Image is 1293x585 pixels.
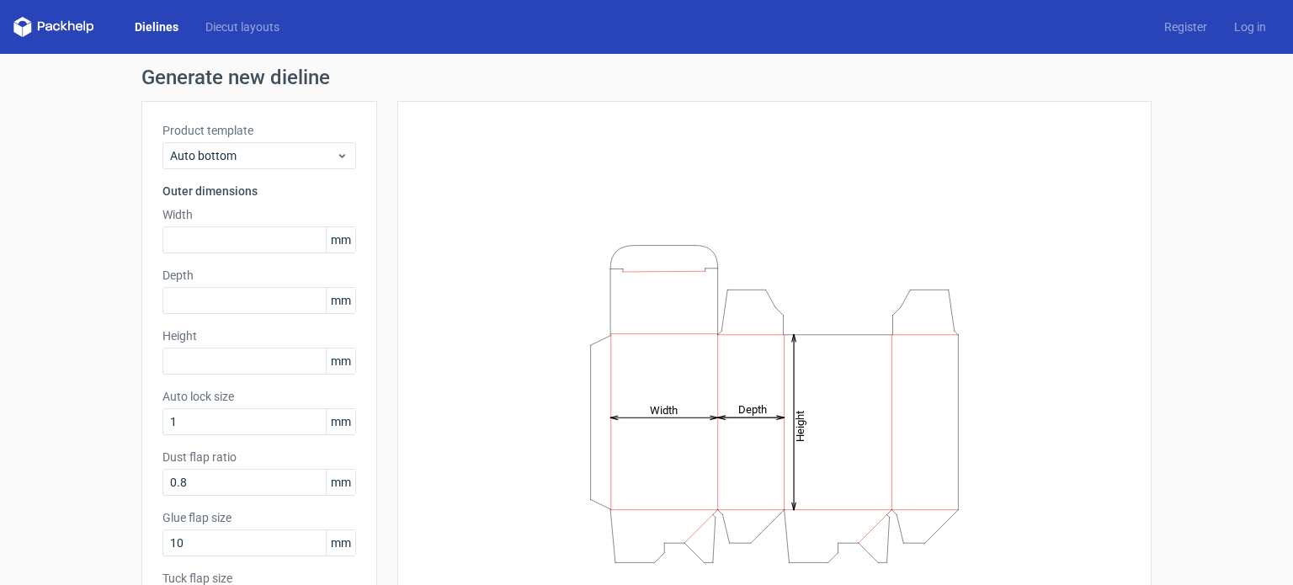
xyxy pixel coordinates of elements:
span: mm [326,470,355,495]
span: mm [326,348,355,374]
label: Glue flap size [162,509,356,526]
label: Depth [162,267,356,284]
h3: Outer dimensions [162,183,356,199]
label: Dust flap ratio [162,449,356,465]
a: Log in [1221,19,1280,35]
label: Auto lock size [162,388,356,405]
label: Product template [162,122,356,139]
h1: Generate new dieline [141,67,1152,88]
tspan: Depth [738,403,767,416]
label: Height [162,327,356,344]
label: Width [162,206,356,223]
a: Register [1151,19,1221,35]
tspan: Width [650,403,678,416]
span: mm [326,227,355,253]
span: mm [326,409,355,434]
span: Auto bottom [170,147,336,164]
tspan: Height [794,410,806,441]
span: mm [326,530,355,556]
span: mm [326,288,355,313]
a: Dielines [121,19,192,35]
a: Diecut layouts [192,19,293,35]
